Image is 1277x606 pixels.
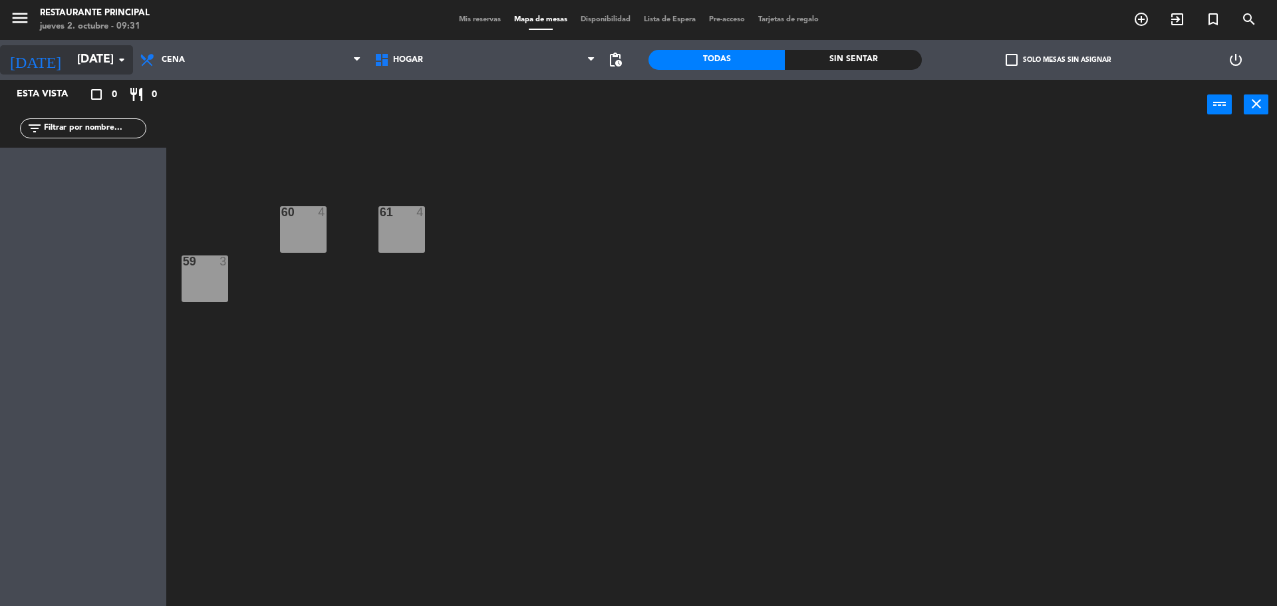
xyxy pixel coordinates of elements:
[1228,52,1244,68] i: power_settings_new
[152,87,157,102] span: 0
[1207,94,1232,114] button: power_input
[607,52,623,68] span: pending_actions
[1006,54,1111,66] label: Solo mesas sin asignar
[219,255,227,267] div: 3
[7,86,96,102] div: Esta vista
[183,255,184,267] div: 59
[281,206,282,218] div: 60
[1244,94,1268,114] button: close
[318,206,326,218] div: 4
[27,120,43,136] i: filter_list
[112,87,117,102] span: 0
[128,86,144,102] i: restaurant
[114,52,130,68] i: arrow_drop_down
[40,7,150,20] div: Restaurante Principal
[785,50,921,70] div: Sin sentar
[452,16,507,23] span: Mis reservas
[162,55,185,65] span: Cena
[416,206,424,218] div: 4
[10,8,30,28] i: menu
[43,121,146,136] input: Filtrar por nombre...
[10,8,30,33] button: menu
[752,16,825,23] span: Tarjetas de regalo
[88,86,104,102] i: crop_square
[1212,96,1228,112] i: power_input
[1248,96,1264,112] i: close
[1205,11,1221,27] i: turned_in_not
[702,16,752,23] span: Pre-acceso
[507,16,574,23] span: Mapa de mesas
[1241,11,1257,27] i: search
[574,16,637,23] span: Disponibilidad
[40,20,150,33] div: jueves 2. octubre - 09:31
[648,50,785,70] div: Todas
[393,55,423,65] span: Hogar
[1133,11,1149,27] i: add_circle_outline
[1169,11,1185,27] i: exit_to_app
[637,16,702,23] span: Lista de Espera
[1006,54,1018,66] span: check_box_outline_blank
